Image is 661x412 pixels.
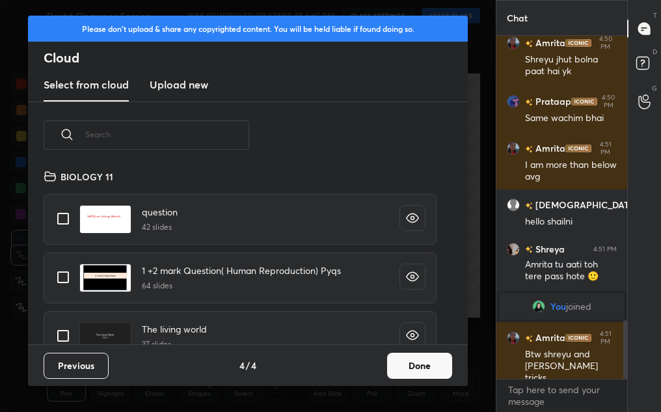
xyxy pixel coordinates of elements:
img: no-rating-badge.077c3623.svg [525,40,533,48]
h3: Select from cloud [44,77,129,92]
h4: 1 +2 mark Question( Human Reproduction) Pyqs [142,264,341,277]
div: Amrita tu aati toh tere pass hote 🙂 [525,258,617,283]
div: hello shailni [525,215,617,228]
span: You [550,301,566,312]
div: 4:51 PM [594,141,617,156]
span: joined [566,301,591,312]
h4: 4 [251,359,256,372]
button: Previous [44,353,109,379]
img: 1618823737F3GA7P.pdf [79,322,131,351]
img: iconic-dark.1390631f.png [565,334,591,342]
img: iconic-dark.1390631f.png [571,98,597,105]
img: iconic-dark.1390631f.png [565,144,591,152]
div: Shreyu jhut bolna paat hai yk [525,53,617,78]
h4: 4 [239,359,245,372]
h6: Amrita [533,36,565,50]
img: 7c4149a04aa048cdba5c36878c0c5df6.jpg [507,36,520,49]
h6: Prataap [533,95,571,109]
h4: question [142,205,178,219]
h5: 42 slides [142,221,178,233]
img: 5451fa1f727747568b1c969a444b210f.jpg [507,95,520,108]
h6: [DEMOGRAPHIC_DATA]... [533,199,646,212]
img: f2d8ee7052a249099840ed604a63c6d1.jpg [507,243,520,256]
div: 4:50 PM [594,35,617,51]
h4: / [246,359,250,372]
h6: Shreya [533,242,565,256]
div: I am more than below avg [525,159,617,184]
div: 4:51 PM [593,245,617,253]
h5: 64 slides [142,280,341,292]
div: 4:50 PM [600,94,617,109]
h5: 37 slides [142,338,207,350]
div: Btw shreyu and [PERSON_NAME] tricks [PERSON_NAME] ?? [525,348,617,396]
img: 7c4149a04aa048cdba5c36878c0c5df6.jpg [507,142,520,155]
p: T [653,10,657,20]
h4: The living world [142,322,207,336]
img: no-rating-badge.077c3623.svg [525,335,533,342]
h4: BIOLOGY 11 [61,170,113,184]
img: 9a7fcd7d765c4f259b8b688c0b597ba8.jpg [532,300,545,313]
button: Done [387,353,452,379]
div: grid [28,165,452,344]
img: default.png [507,199,520,212]
p: Chat [496,1,538,35]
img: 1617786212YH0XYY.pdf [79,205,131,234]
img: iconic-dark.1390631f.png [565,39,591,47]
img: no-rating-badge.077c3623.svg [525,99,533,106]
div: 4:51 PM [594,330,617,346]
img: 7c4149a04aa048cdba5c36878c0c5df6.jpg [507,331,520,344]
h6: Amrita [533,331,565,345]
h2: Cloud [44,49,468,66]
img: no-rating-badge.077c3623.svg [525,146,533,153]
img: 1618562331I4ZBWO.pdf [79,264,131,292]
div: Same wachim bhai [525,112,617,125]
div: grid [496,36,627,379]
img: no-rating-badge.077c3623.svg [525,202,533,210]
input: Search [85,107,249,162]
div: Please don't upload & share any copyrighted content. You will be held liable if found doing so. [28,16,468,42]
h3: Upload new [150,77,208,92]
p: D [653,47,657,57]
img: no-rating-badge.077c3623.svg [525,246,533,253]
h6: Amrita [533,142,565,156]
p: G [652,83,657,93]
